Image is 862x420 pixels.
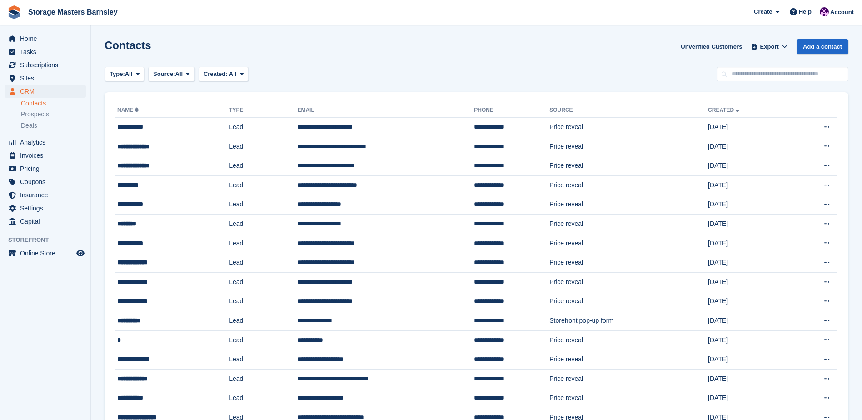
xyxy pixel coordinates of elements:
td: Price reveal [549,330,708,350]
span: Tasks [20,45,75,58]
td: Lead [229,369,297,389]
a: menu [5,175,86,188]
td: [DATE] [708,369,790,389]
a: menu [5,136,86,149]
td: Lead [229,330,297,350]
td: Price reveal [549,292,708,311]
span: Analytics [20,136,75,149]
td: Lead [229,292,297,311]
span: Online Store [20,247,75,260]
a: Storage Masters Barnsley [25,5,121,20]
td: Lead [229,156,297,176]
a: Created [708,107,741,113]
span: Account [830,8,854,17]
td: [DATE] [708,234,790,253]
td: [DATE] [708,137,790,156]
td: [DATE] [708,195,790,215]
td: Lead [229,137,297,156]
a: menu [5,149,86,162]
td: Lead [229,234,297,253]
span: All [125,70,133,79]
a: Add a contact [797,39,848,54]
span: Type: [110,70,125,79]
td: Price reveal [549,389,708,408]
td: Price reveal [549,234,708,253]
span: All [229,70,237,77]
span: Coupons [20,175,75,188]
td: Price reveal [549,118,708,137]
td: Price reveal [549,253,708,273]
span: Pricing [20,162,75,175]
button: Source: All [148,67,195,82]
td: Price reveal [549,350,708,370]
a: menu [5,32,86,45]
img: Louise Masters [820,7,829,16]
a: Unverified Customers [677,39,746,54]
td: [DATE] [708,389,790,408]
td: [DATE] [708,350,790,370]
a: menu [5,85,86,98]
td: Lead [229,389,297,408]
span: CRM [20,85,75,98]
span: Capital [20,215,75,228]
img: stora-icon-8386f47178a22dfd0bd8f6a31ec36ba5ce8667c1dd55bd0f319d3a0aa187defe.svg [7,5,21,19]
td: Price reveal [549,215,708,234]
a: menu [5,72,86,85]
a: Prospects [21,110,86,119]
th: Email [297,103,474,118]
td: Price reveal [549,195,708,215]
a: menu [5,189,86,201]
a: Name [117,107,140,113]
td: [DATE] [708,156,790,176]
td: Lead [229,272,297,292]
h1: Contacts [105,39,151,51]
td: Lead [229,118,297,137]
span: Export [760,42,779,51]
span: Create [754,7,772,16]
td: Lead [229,311,297,331]
th: Phone [474,103,549,118]
td: [DATE] [708,272,790,292]
td: Price reveal [549,156,708,176]
span: Prospects [21,110,49,119]
th: Source [549,103,708,118]
a: Deals [21,121,86,130]
span: Insurance [20,189,75,201]
a: menu [5,45,86,58]
button: Created: All [199,67,249,82]
span: Subscriptions [20,59,75,71]
td: [DATE] [708,118,790,137]
button: Type: All [105,67,144,82]
span: Created: [204,70,228,77]
span: Invoices [20,149,75,162]
th: Type [229,103,297,118]
td: Lead [229,215,297,234]
span: Settings [20,202,75,215]
td: Storefront pop-up form [549,311,708,331]
td: Price reveal [549,175,708,195]
td: Price reveal [549,272,708,292]
button: Export [749,39,789,54]
td: [DATE] [708,292,790,311]
td: [DATE] [708,175,790,195]
td: [DATE] [708,330,790,350]
td: Price reveal [549,369,708,389]
td: [DATE] [708,311,790,331]
td: Lead [229,175,297,195]
td: [DATE] [708,215,790,234]
td: Price reveal [549,137,708,156]
td: [DATE] [708,253,790,273]
span: Storefront [8,235,90,245]
span: All [175,70,183,79]
td: Lead [229,350,297,370]
a: menu [5,59,86,71]
span: Source: [153,70,175,79]
a: menu [5,202,86,215]
a: menu [5,247,86,260]
td: Lead [229,195,297,215]
td: Lead [229,253,297,273]
a: menu [5,162,86,175]
a: Preview store [75,248,86,259]
a: Contacts [21,99,86,108]
span: Deals [21,121,37,130]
